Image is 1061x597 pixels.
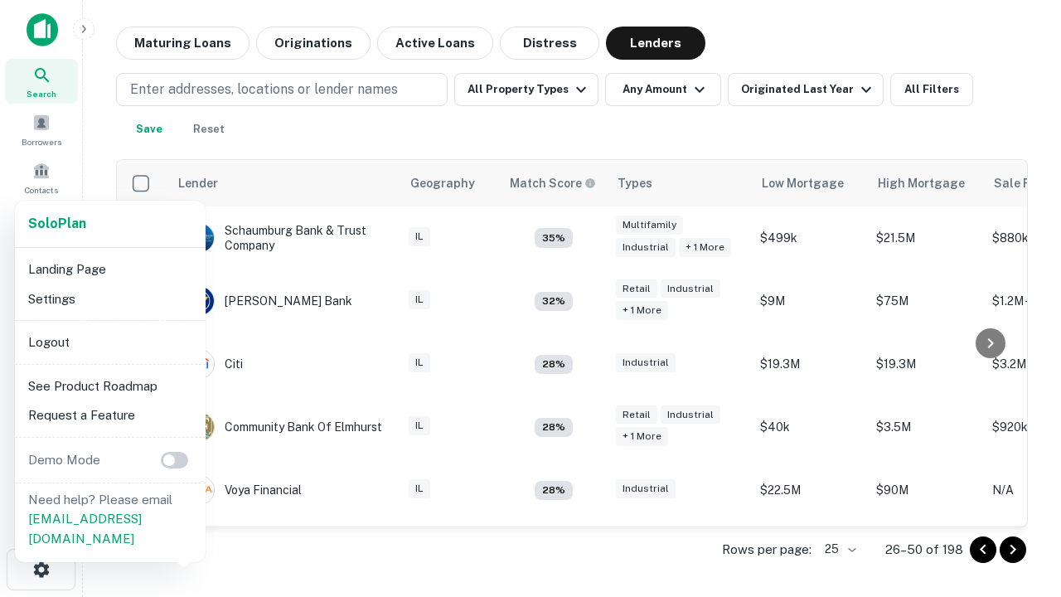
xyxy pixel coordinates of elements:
[28,512,142,546] a: [EMAIL_ADDRESS][DOMAIN_NAME]
[22,328,199,357] li: Logout
[22,255,199,284] li: Landing Page
[22,400,199,430] li: Request a Feature
[22,450,107,470] p: Demo Mode
[978,411,1061,491] iframe: Chat Widget
[22,371,199,401] li: See Product Roadmap
[28,490,192,549] p: Need help? Please email
[28,214,86,234] a: SoloPlan
[22,284,199,314] li: Settings
[28,216,86,231] strong: Solo Plan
